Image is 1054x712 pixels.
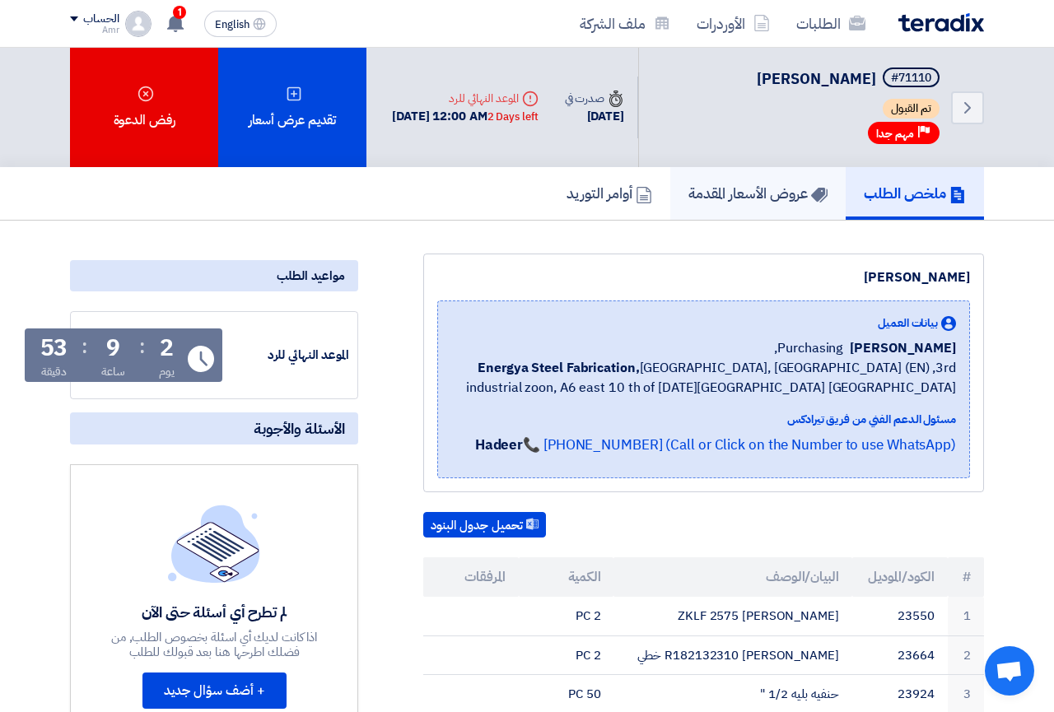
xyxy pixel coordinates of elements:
div: مواعيد الطلب [70,260,358,291]
div: 53 [40,337,68,360]
div: مسئول الدعم الفني من فريق تيرادكس [451,411,956,428]
th: # [948,557,985,597]
div: دقيقة [41,363,67,380]
a: عروض الأسعار المقدمة [670,167,846,220]
div: الحساب [83,12,119,26]
div: ساعة [101,363,125,380]
span: مهم جدا [876,126,914,142]
h5: رولمان بلي [757,67,943,91]
button: English [204,11,277,37]
th: البيان/الوصف [613,557,851,597]
a: الأوردرات [683,4,783,43]
div: 2 [160,337,174,360]
strong: Hadeer [475,435,523,455]
span: الأسئلة والأجوبة [254,419,345,438]
th: الكود/الموديل [852,557,948,597]
div: لم تطرح أي أسئلة حتى الآن [94,603,334,621]
div: صدرت في [565,90,624,107]
div: رفض الدعوة [70,48,218,167]
td: 1 [948,597,985,635]
div: #71110 [891,72,931,84]
a: Open chat [985,646,1034,696]
div: Amr [70,26,119,35]
span: English [215,19,250,30]
img: profile_test.png [125,11,152,37]
b: Energya Steel Fabrication, [478,358,639,378]
span: [PERSON_NAME] [757,67,876,90]
button: + أضف سؤال جديد [142,672,287,709]
img: empty_state_list.svg [168,505,260,582]
h5: عروض الأسعار المقدمة [688,184,828,202]
div: 2 Days left [487,109,539,125]
td: ZKLF 2575 [PERSON_NAME] [613,597,851,635]
td: 2 [948,635,985,675]
div: الموعد النهائي للرد [392,90,538,107]
div: يوم [159,363,175,380]
a: أوامر التوريد [548,167,670,220]
td: 2 PC [519,597,614,635]
span: تم القبول [883,99,940,119]
td: 2 PC [519,635,614,675]
a: 📞 [PHONE_NUMBER] (Call or Click on the Number to use WhatsApp) [523,435,956,455]
span: 1 [173,6,186,19]
span: بيانات العميل [878,314,938,332]
div: [DATE] 12:00 AM [392,107,538,126]
a: ملخص الطلب [846,167,984,220]
button: تحميل جدول البنود [423,512,546,538]
span: [PERSON_NAME] [850,338,956,358]
th: المرفقات [423,557,519,597]
div: الموعد النهائي للرد [226,346,349,365]
th: الكمية [519,557,614,597]
div: اذا كانت لديك أي اسئلة بخصوص الطلب, من فضلك اطرحها هنا بعد قبولك للطلب [94,630,334,659]
div: : [82,332,87,361]
div: 9 [106,337,120,360]
img: Teradix logo [898,13,984,32]
span: Purchasing, [774,338,843,358]
div: [PERSON_NAME] [437,268,970,287]
div: : [139,332,145,361]
div: تقديم عرض أسعار [218,48,366,167]
a: الطلبات [783,4,879,43]
h5: ملخص الطلب [864,184,966,202]
div: [DATE] [565,107,624,126]
h5: أوامر التوريد [567,184,652,202]
td: 23664 [852,635,948,675]
span: [GEOGRAPHIC_DATA], [GEOGRAPHIC_DATA] (EN) ,3rd industrial zoon, A6 east 10 th of [DATE][GEOGRAPHI... [451,358,956,398]
a: ملف الشركة [567,4,683,43]
td: R182132310 [PERSON_NAME] خطي [613,635,851,675]
td: 23550 [852,597,948,635]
